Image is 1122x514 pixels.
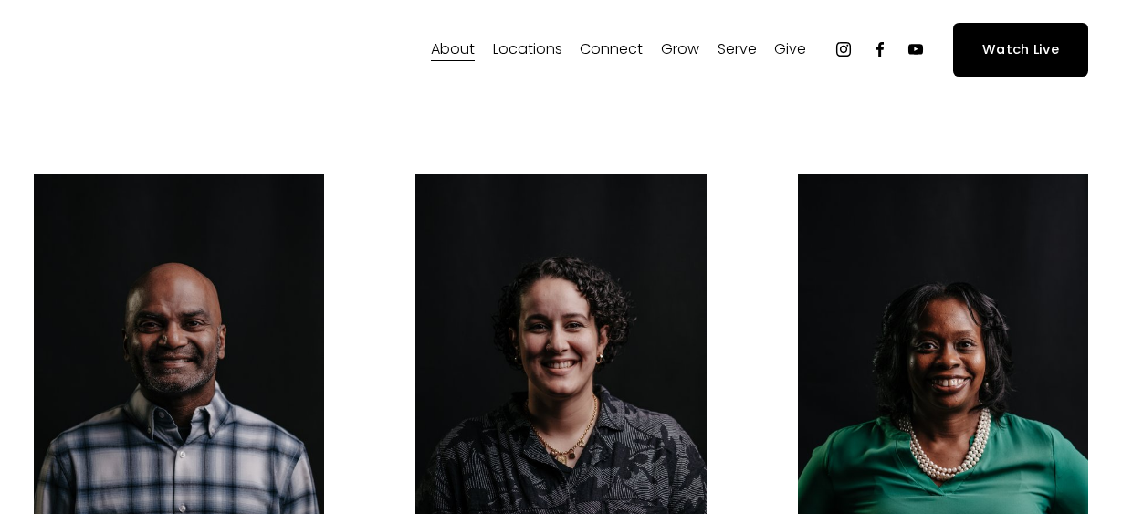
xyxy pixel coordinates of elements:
[493,35,562,64] a: folder dropdown
[580,35,643,64] a: folder dropdown
[871,40,889,58] a: Facebook
[953,23,1088,77] a: Watch Live
[431,35,475,64] a: folder dropdown
[774,37,806,63] span: Give
[431,37,475,63] span: About
[907,40,925,58] a: YouTube
[493,37,562,63] span: Locations
[718,37,757,63] span: Serve
[774,35,806,64] a: folder dropdown
[34,31,288,68] img: Fellowship Memphis
[580,37,643,63] span: Connect
[834,40,853,58] a: Instagram
[718,35,757,64] a: folder dropdown
[661,35,699,64] a: folder dropdown
[661,37,699,63] span: Grow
